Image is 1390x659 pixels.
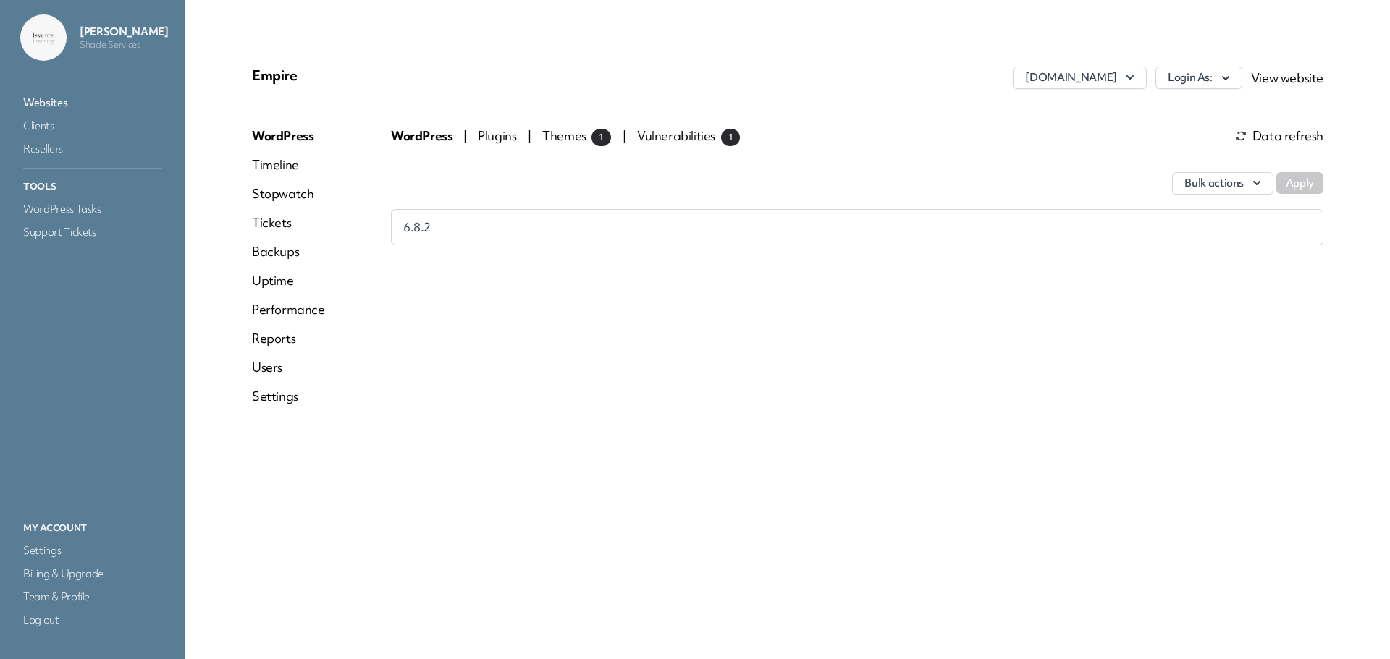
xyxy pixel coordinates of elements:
button: Login As: [1155,67,1242,89]
button: [DOMAIN_NAME] [1013,67,1146,89]
p: Empire [252,67,609,84]
a: Users [252,359,325,376]
span: | [623,127,626,144]
a: WordPress [252,127,325,145]
p: [PERSON_NAME] [80,25,168,39]
p: Tools [20,177,165,196]
a: Team & Profile [20,587,165,607]
a: Performance [252,301,325,318]
a: Websites [20,93,165,113]
iframe: chat widget [1329,601,1376,645]
span: Data refresh [1235,130,1323,142]
a: Clients [20,116,165,136]
a: Timeline [252,156,325,174]
span: Plugins [478,127,519,144]
p: My Account [20,519,165,537]
a: Billing & Upgrade [20,564,165,584]
a: Support Tickets [20,222,165,242]
a: Stopwatch [252,185,325,203]
span: 6.8.2 [403,218,431,236]
a: Resellers [20,139,165,159]
a: Settings [20,540,165,561]
a: Uptime [252,272,325,289]
span: | [463,127,467,144]
span: 1 [591,129,611,146]
a: Tickets [252,214,325,231]
span: 1 [721,129,741,146]
button: Apply [1276,172,1323,194]
span: WordPress [391,127,455,144]
span: | [528,127,531,144]
a: WordPress Tasks [20,199,165,219]
a: View website [1251,69,1323,86]
a: Backups [252,243,325,260]
span: Themes [542,127,611,144]
button: Bulk actions [1172,172,1273,195]
a: Log out [20,610,165,630]
a: Reports [252,330,325,347]
a: Settings [252,388,325,405]
p: Shade Services [80,39,168,51]
span: Vulnerabilities [637,127,740,144]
